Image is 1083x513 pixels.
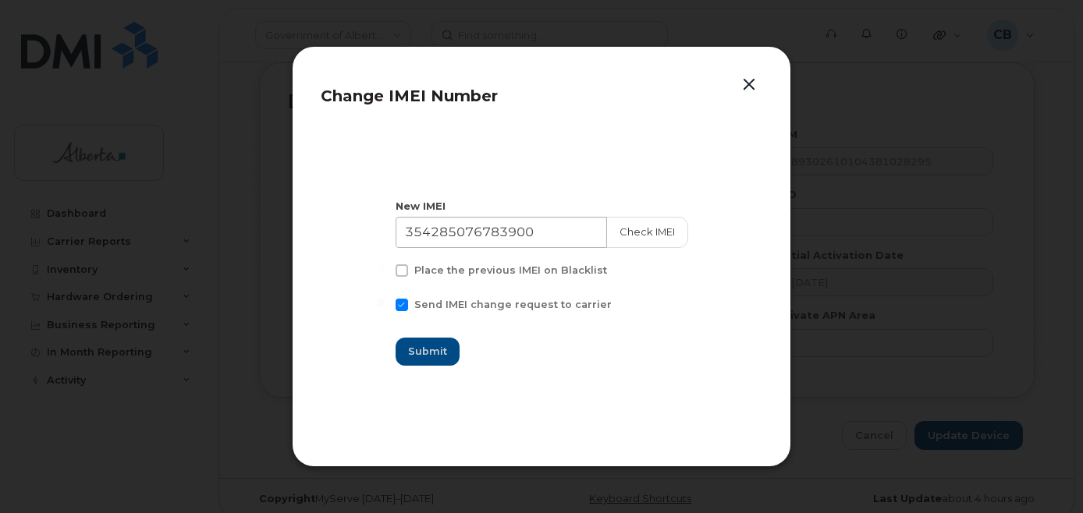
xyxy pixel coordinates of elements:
input: Place the previous IMEI on Blacklist [377,264,385,272]
span: Submit [408,344,447,359]
div: New IMEI [396,199,688,214]
span: Send IMEI change request to carrier [414,299,612,310]
input: Send IMEI change request to carrier [377,299,385,306]
button: Check IMEI [606,217,688,248]
button: Submit [396,338,460,366]
span: Place the previous IMEI on Blacklist [414,264,607,276]
span: Change IMEI Number [321,87,498,105]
